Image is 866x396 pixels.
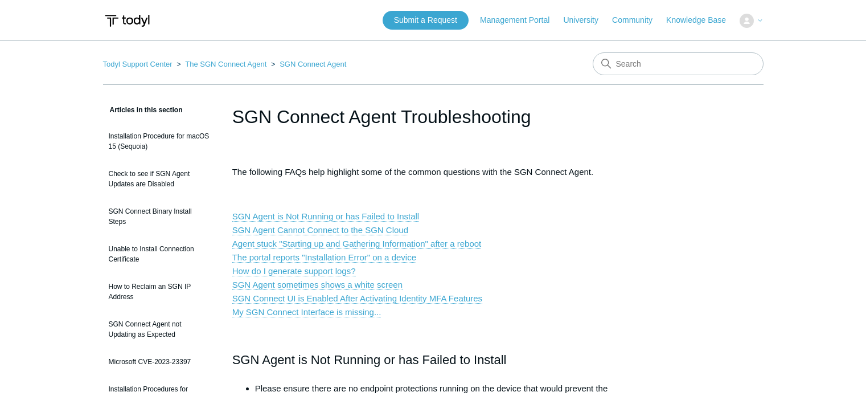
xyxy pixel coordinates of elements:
[480,14,561,26] a: Management Portal
[103,351,215,373] a: Microsoft CVE-2023-23397
[593,52,764,75] input: Search
[103,10,151,31] img: Todyl Support Center Help Center home page
[232,266,356,276] a: How do I generate support logs?
[232,103,634,130] h1: SGN Connect Agent Troubleshooting
[232,165,634,179] p: The following FAQs help highlight some of the common questions with the SGN Connect Agent.
[232,350,634,370] h2: SGN Agent is Not Running or has Failed to Install
[103,106,183,114] span: Articles in this section
[174,60,269,68] li: The SGN Connect Agent
[666,14,737,26] a: Knowledge Base
[103,313,215,345] a: SGN Connect Agent not Updating as Expected
[103,125,215,157] a: Installation Procedure for macOS 15 (Sequoia)
[232,211,420,222] a: SGN Agent is Not Running or has Failed to Install
[103,60,173,68] a: Todyl Support Center
[103,238,215,270] a: Unable to Install Connection Certificate
[232,252,416,263] a: The portal reports "Installation Error" on a device
[612,14,664,26] a: Community
[269,60,346,68] li: SGN Connect Agent
[232,307,381,317] a: My SGN Connect Interface is missing...
[103,60,175,68] li: Todyl Support Center
[103,276,215,308] a: How to Reclaim an SGN IP Address
[103,201,215,232] a: SGN Connect Binary Install Steps
[383,11,469,30] a: Submit a Request
[185,60,266,68] a: The SGN Connect Agent
[232,280,403,290] a: SGN Agent sometimes shows a white screen
[232,225,408,235] a: SGN Agent Cannot Connect to the SGN Cloud
[232,293,482,304] a: SGN Connect UI is Enabled After Activating Identity MFA Features
[563,14,609,26] a: University
[103,163,215,195] a: Check to see if SGN Agent Updates are Disabled
[280,60,346,68] a: SGN Connect Agent
[232,239,482,249] a: Agent stuck "Starting up and Gathering Information" after a reboot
